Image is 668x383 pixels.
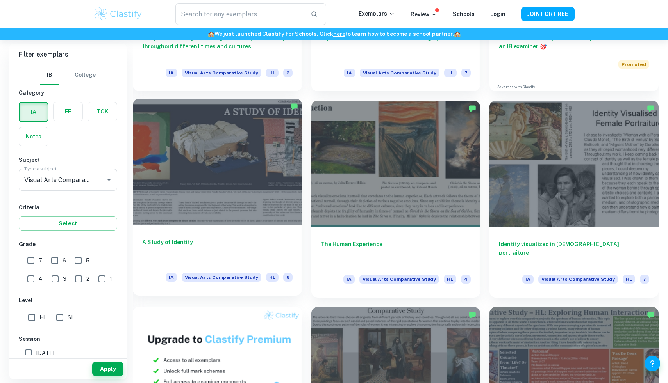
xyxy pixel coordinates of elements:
h6: Comparative Study: Exploring the concept of identity throughout different times and cultures [142,34,293,59]
span: 7 [39,256,42,265]
span: 4 [39,275,43,283]
button: IA [20,103,48,121]
img: Marked [647,105,655,112]
span: 3 [283,69,293,77]
a: Schools [453,11,475,17]
button: IB [40,66,59,85]
button: College [75,66,96,85]
span: Visual Arts Comparative Study [538,275,618,284]
h6: Identity visualized in [DEMOGRAPHIC_DATA] portraiture [499,240,649,266]
span: 6 [283,273,293,282]
button: Open [104,174,114,185]
h6: Filter exemplars [9,44,127,66]
span: 7 [461,69,471,77]
a: The Human ExperienceIAVisual Arts Comparative StudyHL4 [311,101,480,297]
h6: Level [19,296,117,305]
span: 3 [63,275,66,283]
h6: We just launched Clastify for Schools. Click to learn how to become a school partner. [2,30,666,38]
h6: Criteria [19,203,117,212]
span: Promoted [618,60,649,69]
span: Visual Arts Comparative Study [359,275,439,284]
button: Notes [19,127,48,146]
span: Visual Arts Comparative Study [182,69,261,77]
img: Clastify logo [93,6,143,22]
img: Marked [647,311,655,319]
span: IA [166,69,177,77]
h6: Exploration of culture and beliefs through portraiture [321,34,471,59]
span: HL [444,69,457,77]
span: IA [522,275,534,284]
button: JOIN FOR FREE [521,7,575,21]
span: 2 [86,275,89,283]
h6: Subject [19,156,117,164]
button: Help and Feedback [645,356,660,371]
img: Marked [468,105,476,112]
span: [DATE] [36,349,54,357]
h6: Grade [19,240,117,248]
a: Identity visualized in [DEMOGRAPHIC_DATA] portraitureIAVisual Arts Comparative StudyHL7 [489,101,659,297]
span: IA [343,275,355,284]
h6: The Human Experience [321,240,471,266]
h6: Session [19,335,117,343]
h6: A Study of Identity [142,238,293,264]
span: 🏫 [208,31,214,37]
button: TOK [88,102,117,121]
span: SL [68,313,74,322]
button: Apply [92,362,123,376]
img: Marked [290,103,298,110]
a: Login [490,11,505,17]
span: 1 [110,275,112,283]
span: HL [623,275,635,284]
span: Visual Arts Comparative Study [360,69,439,77]
input: Search for any exemplars... [175,3,304,25]
span: 4 [461,275,471,284]
a: Advertise with Clastify [497,84,535,90]
button: Select [19,216,117,231]
label: Type a subject [24,165,57,172]
img: Marked [468,311,476,319]
div: Filter type choice [40,66,96,85]
span: 5 [86,256,89,265]
span: Visual Arts Comparative Study [182,273,261,282]
a: here [333,31,345,37]
span: HL [266,273,279,282]
button: EE [54,102,82,121]
span: 6 [63,256,66,265]
span: HL [266,69,279,77]
h6: Category [19,89,117,97]
span: HL [39,313,47,322]
span: IA [344,69,355,77]
p: Exemplars [359,9,395,18]
span: 7 [640,275,649,284]
h6: Want full marks on your IA ? Get expert feedback from an IB examiner! [499,34,649,51]
span: HL [444,275,456,284]
a: A Study of IdentityIAVisual Arts Comparative StudyHL6 [133,101,302,297]
p: Review [411,10,437,19]
span: IA [166,273,177,282]
span: 🎯 [540,43,547,50]
span: 🏫 [454,31,461,37]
